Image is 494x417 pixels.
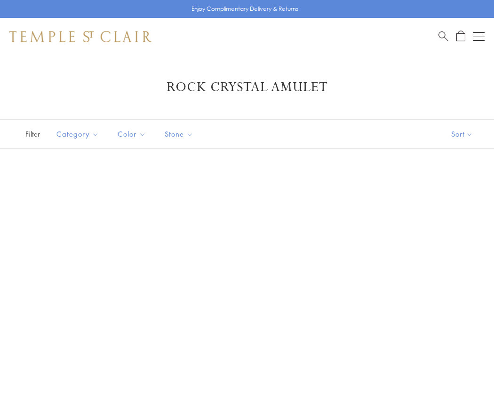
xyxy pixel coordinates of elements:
[49,124,106,145] button: Category
[473,31,485,42] button: Open navigation
[158,124,200,145] button: Stone
[456,31,465,42] a: Open Shopping Bag
[160,128,200,140] span: Stone
[191,4,298,14] p: Enjoy Complimentary Delivery & Returns
[111,124,153,145] button: Color
[430,120,494,148] button: Show sort by
[24,79,470,96] h1: Rock Crystal Amulet
[438,31,448,42] a: Search
[9,31,151,42] img: Temple St. Clair
[113,128,153,140] span: Color
[52,128,106,140] span: Category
